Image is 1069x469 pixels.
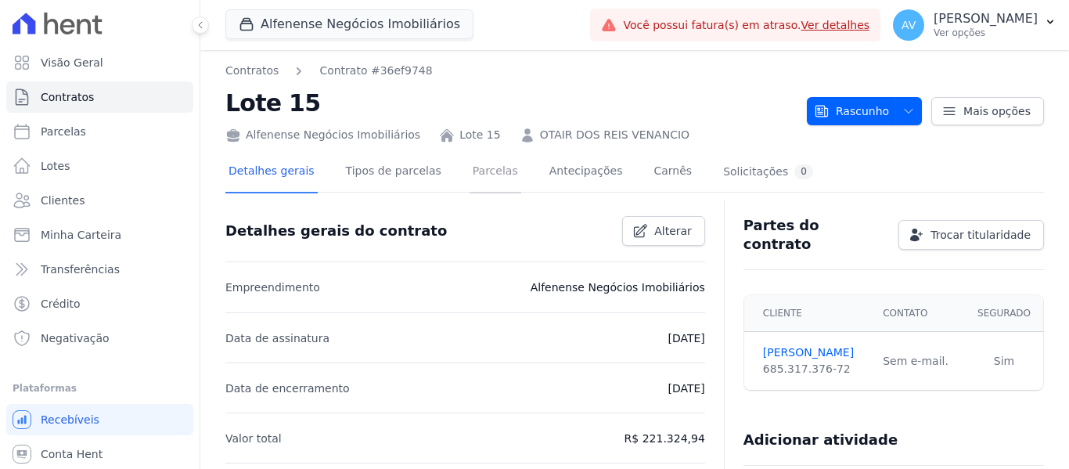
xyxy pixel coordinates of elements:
[41,227,121,243] span: Minha Carteira
[41,330,110,346] span: Negativação
[6,404,193,435] a: Recebíveis
[6,219,193,251] a: Minha Carteira
[41,446,103,462] span: Conta Hent
[965,295,1043,332] th: Segurado
[743,431,898,449] h3: Adicionar atividade
[902,20,916,31] span: AV
[459,127,501,143] a: Lote 15
[743,216,886,254] h3: Partes do contrato
[963,103,1031,119] span: Mais opções
[6,47,193,78] a: Visão Geral
[13,379,187,398] div: Plataformas
[225,85,794,121] h2: Lote 15
[225,127,420,143] div: Alfenense Negócios Imobiliários
[814,97,889,125] span: Rascunho
[763,345,864,361] a: [PERSON_NAME]
[41,412,99,428] span: Recebíveis
[225,379,350,398] p: Data de encerramento
[930,227,1031,243] span: Trocar titularidade
[41,158,70,174] span: Lotes
[623,17,869,34] span: Você possui fatura(s) em atraso.
[873,295,965,332] th: Contato
[934,11,1038,27] p: [PERSON_NAME]
[41,296,81,312] span: Crédito
[965,332,1043,391] td: Sim
[807,97,922,125] button: Rascunho
[934,27,1038,39] p: Ver opções
[225,63,279,79] a: Contratos
[225,63,794,79] nav: Breadcrumb
[470,152,521,193] a: Parcelas
[668,329,704,348] p: [DATE]
[931,97,1044,125] a: Mais opções
[6,254,193,285] a: Transferências
[794,164,813,179] div: 0
[873,332,965,391] td: Sem e-mail.
[763,361,864,377] div: 685.317.376-72
[41,262,120,277] span: Transferências
[225,429,282,448] p: Valor total
[650,152,695,193] a: Carnês
[225,152,318,193] a: Detalhes gerais
[6,288,193,319] a: Crédito
[225,63,433,79] nav: Breadcrumb
[668,379,704,398] p: [DATE]
[6,185,193,216] a: Clientes
[622,216,705,246] a: Alterar
[540,127,689,143] a: OTAIR DOS REIS VENANCIO
[720,152,816,193] a: Solicitações0
[6,323,193,354] a: Negativação
[41,193,85,208] span: Clientes
[6,150,193,182] a: Lotes
[801,19,870,31] a: Ver detalhes
[723,164,813,179] div: Solicitações
[6,81,193,113] a: Contratos
[531,278,705,297] p: Alfenense Negócios Imobiliários
[225,329,329,348] p: Data de assinatura
[624,429,705,448] p: R$ 221.324,94
[654,223,692,239] span: Alterar
[225,9,473,39] button: Alfenense Negócios Imobiliários
[880,3,1069,47] button: AV [PERSON_NAME] Ver opções
[41,89,94,105] span: Contratos
[225,222,447,240] h3: Detalhes gerais do contrato
[6,116,193,147] a: Parcelas
[225,278,320,297] p: Empreendimento
[546,152,626,193] a: Antecipações
[898,220,1044,250] a: Trocar titularidade
[41,55,103,70] span: Visão Geral
[41,124,86,139] span: Parcelas
[343,152,445,193] a: Tipos de parcelas
[319,63,432,79] a: Contrato #36ef9748
[744,295,873,332] th: Cliente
